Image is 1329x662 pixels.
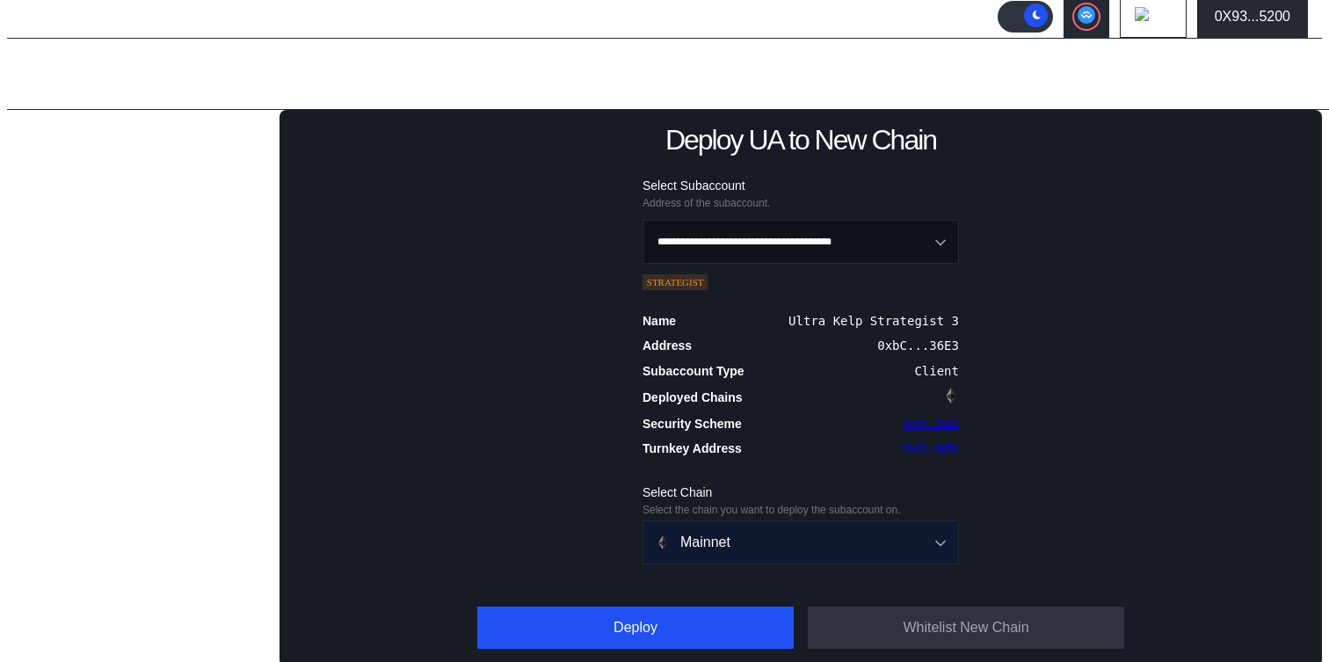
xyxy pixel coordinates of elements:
div: Select the chain you want to deploy the subaccount on. [643,504,959,516]
button: Deploy [477,607,794,649]
button: Whitelist New Chain [808,607,1124,649]
div: Set Loan Fees [25,367,274,392]
div: Address [643,338,692,353]
button: Open menu [643,520,959,564]
div: Admin Page [21,58,156,91]
div: Select Chain [643,484,959,500]
div: Deploy Universal Subaccount [42,213,246,234]
div: Balance Collateral [31,430,145,446]
div: Collateral [31,401,91,417]
div: Mainnet [656,535,914,550]
a: 0x63...9d5d [904,442,959,455]
div: Deployed Chains [643,389,743,405]
div: Loans [31,286,69,302]
div: Security Scheme [643,416,742,432]
div: Deploy UA to New Chain [665,124,936,156]
div: Ultra Kelp Strategist 3 [788,314,959,328]
div: Turnkey Address [643,440,742,456]
div: Withdraw to Lender [25,309,274,334]
img: mainnet [943,388,959,404]
div: Subaccounts [31,161,113,177]
div: Select Subaccount [643,178,959,193]
div: Lending Pools [31,132,120,148]
div: Address of the subaccount. [643,197,959,209]
div: Client [914,364,959,378]
div: STRATEGIST [643,274,708,290]
div: Name [643,313,676,329]
div: Deploy Existing Subaccount [42,186,246,207]
a: 0x06...3382 [904,418,959,430]
img: chain logo [1135,7,1154,26]
div: 0X93...5200 [1215,9,1290,25]
div: Subaccount Type [643,363,744,379]
div: Deploy Existing Universal Subaccount [42,240,246,277]
button: Open menu [643,220,959,264]
div: Set Withdrawal [25,338,274,363]
div: 0xbC...36E3 [877,338,959,353]
img: chain-logo [656,535,670,549]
